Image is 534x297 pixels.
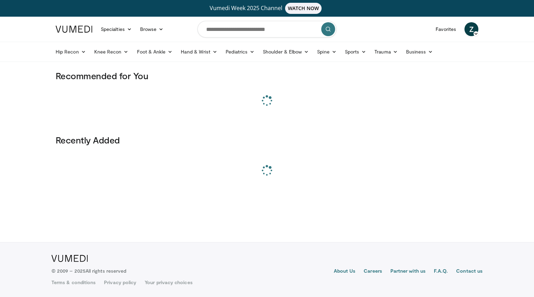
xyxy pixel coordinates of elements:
a: Sports [341,45,371,59]
a: Hand & Wrist [177,45,221,59]
a: Your privacy choices [145,279,192,286]
a: F.A.Q. [434,267,448,276]
img: VuMedi Logo [56,26,92,33]
p: © 2009 – 2025 [51,267,126,274]
a: Favorites [431,22,460,36]
a: Z [464,22,478,36]
span: WATCH NOW [285,3,322,14]
h3: Recently Added [56,134,478,146]
a: Vumedi Week 2025 ChannelWATCH NOW [57,3,477,14]
a: Foot & Ankle [133,45,177,59]
a: Shoulder & Elbow [259,45,313,59]
a: Terms & conditions [51,279,96,286]
h3: Recommended for You [56,70,478,81]
a: Careers [364,267,382,276]
a: Browse [136,22,168,36]
img: VuMedi Logo [51,255,88,262]
a: About Us [334,267,356,276]
a: Business [402,45,437,59]
input: Search topics, interventions [197,21,337,38]
a: Hip Recon [51,45,90,59]
a: Trauma [370,45,402,59]
a: Pediatrics [221,45,259,59]
a: Specialties [97,22,136,36]
a: Spine [313,45,340,59]
span: All rights reserved [86,268,126,274]
a: Contact us [456,267,483,276]
a: Knee Recon [90,45,133,59]
a: Partner with us [390,267,426,276]
a: Privacy policy [104,279,136,286]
